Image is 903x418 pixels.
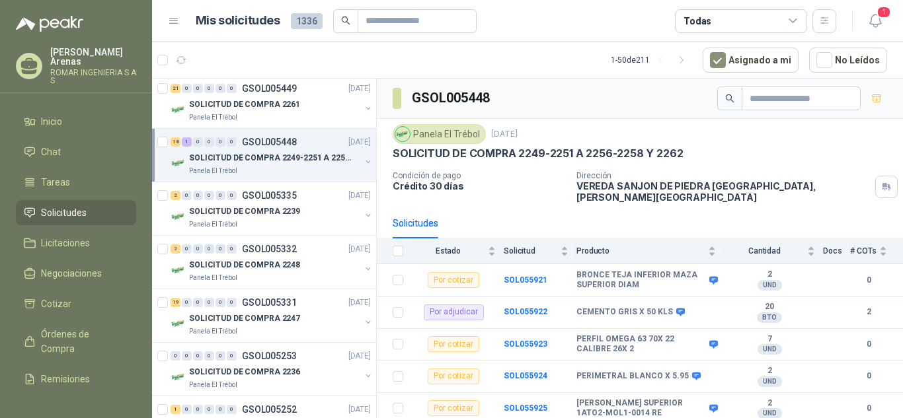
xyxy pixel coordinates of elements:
p: Panela El Trébol [189,273,237,283]
p: SOLICITUD DE COMPRA 2249-2251 A 2256-2258 Y 2262 [393,147,683,160]
b: 2 [724,398,815,409]
p: SOLICITUD DE COMPRA 2236 [189,366,300,378]
div: 1 [182,137,192,147]
p: Panela El Trébol [189,112,237,123]
b: PERFIL OMEGA 63 70X 22 CALIBRE 26X 2 [576,334,706,355]
div: 0 [204,244,214,254]
div: 0 [227,84,237,93]
span: Negociaciones [41,266,102,281]
p: GSOL005449 [242,84,297,93]
p: SOLICITUD DE COMPRA 2248 [189,259,300,271]
div: BTO [757,312,782,323]
img: Company Logo [171,209,186,225]
div: 2 [171,191,180,200]
img: Logo peakr [16,16,83,32]
div: Todas [684,14,711,28]
div: 0 [204,351,214,361]
b: 0 [850,370,887,382]
a: Inicio [16,109,136,134]
a: Tareas [16,170,136,195]
p: Panela El Trébol [189,166,237,176]
div: 1 - 50 de 211 [611,50,692,71]
span: search [341,16,350,25]
div: 0 [193,84,203,93]
span: 1336 [291,13,323,29]
p: GSOL005448 [242,137,297,147]
p: [PERSON_NAME] Arenas [50,48,136,66]
div: Por cotizar [428,336,479,352]
div: 0 [216,351,225,361]
p: GSOL005331 [242,298,297,307]
button: 1 [863,9,887,33]
div: 0 [193,244,203,254]
p: SOLICITUD DE COMPRA 2249-2251 A 2256-2258 Y 2262 [189,152,354,164]
div: 0 [182,84,192,93]
p: GSOL005332 [242,244,297,254]
span: Estado [411,246,485,256]
div: 0 [227,137,237,147]
p: [DATE] [348,83,371,95]
div: 19 [171,298,180,307]
div: 0 [227,298,237,307]
button: No Leídos [809,48,887,73]
a: SOL055923 [504,339,547,349]
p: Crédito 30 días [393,180,566,192]
div: 0 [182,351,192,361]
p: [DATE] [348,403,371,416]
span: search [725,94,734,103]
th: Estado [411,238,504,264]
b: BRONCE TEJA INFERIOR MAZA SUPERIOR DIAM [576,270,706,291]
div: 0 [204,84,214,93]
div: 0 [204,405,214,414]
p: ROMAR INGENIERIA S A S [50,69,136,85]
p: [DATE] [348,243,371,256]
h1: Mis solicitudes [196,11,280,30]
div: 0 [182,298,192,307]
div: 0 [227,191,237,200]
div: 0 [182,405,192,414]
div: Solicitudes [393,216,438,230]
p: [DATE] [348,296,371,309]
div: 0 [204,137,214,147]
div: UND [758,376,782,387]
div: 0 [193,351,203,361]
b: 7 [724,334,815,345]
a: Negociaciones [16,261,136,286]
div: Por adjudicar [424,304,484,320]
span: Solicitudes [41,205,87,220]
p: [DATE] [491,128,518,141]
a: 19 0 0 0 0 0 GSOL005331[DATE] Company LogoSOLICITUD DE COMPRA 2247Panela El Trébol [171,295,373,337]
b: 2 [850,306,887,318]
p: [DATE] [348,190,371,202]
div: 0 [216,191,225,200]
div: 0 [216,298,225,307]
img: Company Logo [395,127,410,141]
a: 21 0 0 0 0 0 GSOL005449[DATE] Company LogoSOLICITUD DE COMPRA 2261Panela El Trébol [171,81,373,123]
div: 0 [171,351,180,361]
div: 0 [204,191,214,200]
span: Inicio [41,114,62,129]
div: 0 [193,298,203,307]
span: Cantidad [724,246,805,256]
p: SOLICITUD DE COMPRA 2239 [189,205,300,218]
p: [DATE] [348,350,371,363]
b: 2 [724,269,815,280]
a: Licitaciones [16,230,136,256]
th: Solicitud [504,238,576,264]
a: 0 0 0 0 0 0 GSOL005253[DATE] Company LogoSOLICITUD DE COMPRA 2236Panela El Trébol [171,348,373,390]
a: 2 0 0 0 0 0 GSOL005332[DATE] Company LogoSOLICITUD DE COMPRA 2248Panela El Trébol [171,241,373,283]
p: VEREDA SANJON DE PIEDRA [GEOGRAPHIC_DATA] , [PERSON_NAME][GEOGRAPHIC_DATA] [576,180,870,203]
span: Órdenes de Compra [41,327,124,356]
a: SOL055921 [504,275,547,285]
th: Producto [576,238,724,264]
img: Company Logo [171,262,186,278]
img: Company Logo [171,316,186,331]
div: Por cotizar [428,400,479,416]
p: [DATE] [348,136,371,149]
span: Producto [576,246,705,256]
a: Chat [16,139,136,164]
img: Company Logo [171,369,186,385]
div: Por cotizar [428,272,479,288]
